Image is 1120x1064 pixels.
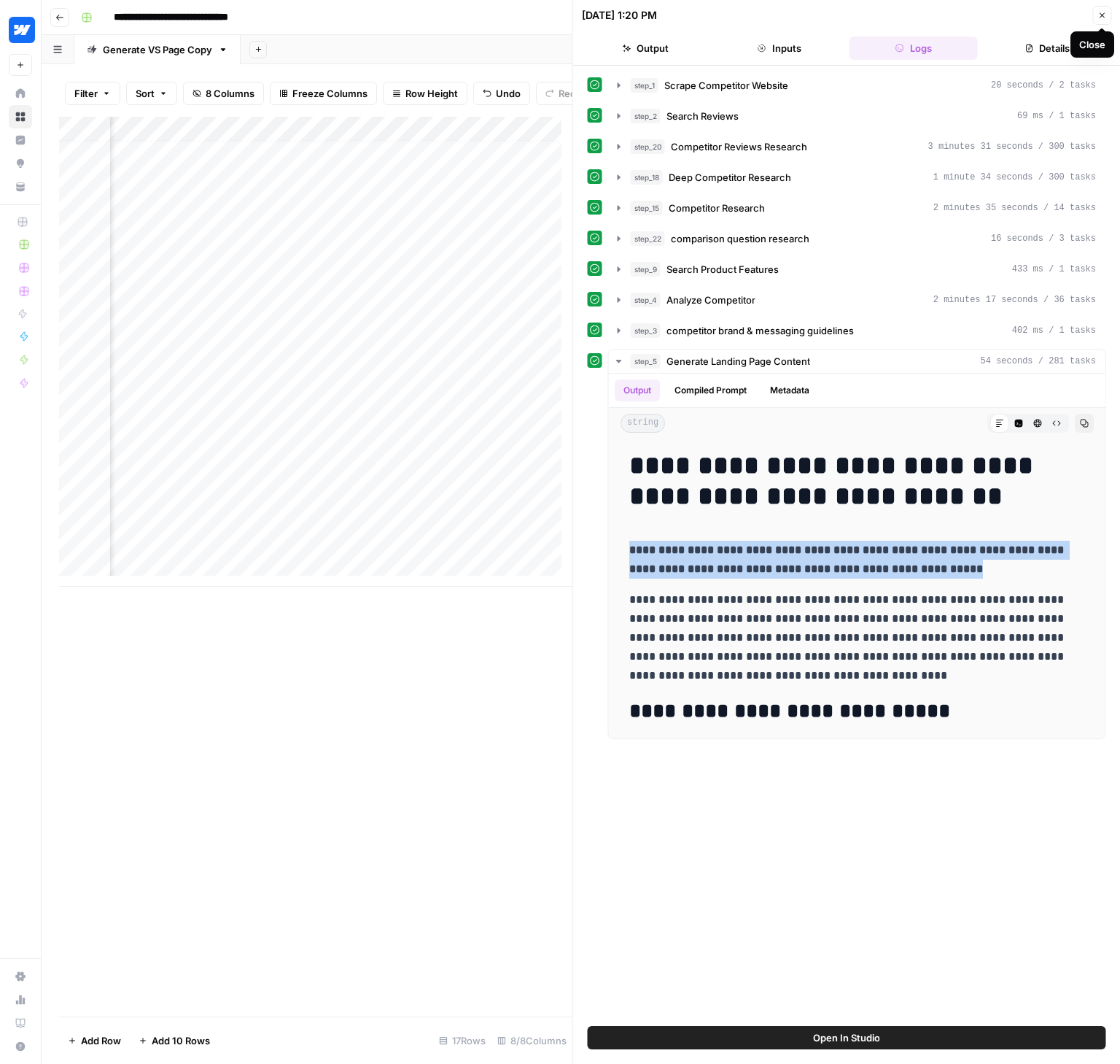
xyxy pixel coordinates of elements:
[715,36,844,60] button: Inputs
[933,171,1096,184] span: 1 minute 34 seconds / 300 tasks
[671,231,809,246] span: comparison question research
[433,1029,491,1052] div: 17 Rows
[582,8,657,23] div: [DATE] 1:20 PM
[666,379,755,401] button: Compiled Prompt
[74,35,241,64] a: Generate VS Page Copy
[981,355,1096,368] span: 54 seconds / 281 tasks
[9,1011,32,1035] a: Learning Hub
[130,1029,219,1052] button: Add 10 Rows
[609,374,1105,739] div: 54 seconds / 281 tasks
[609,227,1105,250] button: 16 seconds / 3 tasks
[1017,109,1096,123] span: 69 ms / 1 tasks
[536,82,591,105] button: Redo
[496,86,521,101] span: Undo
[126,82,177,105] button: Sort
[582,36,710,60] button: Output
[664,78,788,93] span: Scrape Competitor Website
[669,201,765,215] span: Competitor Research
[59,1029,130,1052] button: Add Row
[631,109,661,123] span: step_2
[9,175,32,198] a: Your Data
[152,1033,210,1048] span: Add 10 Rows
[405,86,458,101] span: Row Height
[74,86,98,101] span: Filter
[1012,324,1096,337] span: 402 ms / 1 tasks
[631,354,661,369] span: step_5
[631,201,663,215] span: step_15
[292,86,367,101] span: Freeze Columns
[631,170,663,185] span: step_18
[933,293,1096,307] span: 2 minutes 17 seconds / 36 tasks
[621,414,665,433] span: string
[761,379,818,401] button: Metadata
[609,319,1105,342] button: 402 ms / 1 tasks
[9,988,32,1011] a: Usage
[1012,263,1096,276] span: 433 ms / 1 tasks
[9,82,32,105] a: Home
[615,379,660,401] button: Output
[588,1026,1106,1049] button: Open In Studio
[666,323,854,338] span: competitor brand & messaging guidelines
[666,262,779,277] span: Search Product Features
[9,128,32,152] a: Insights
[933,201,1096,215] span: 2 minutes 35 seconds / 14 tasks
[631,139,665,154] span: step_20
[631,231,665,246] span: step_22
[631,293,661,307] span: step_4
[81,1033,121,1048] span: Add Row
[609,135,1105,158] button: 3 minutes 31 seconds / 300 tasks
[631,262,661,277] span: step_9
[849,36,978,60] button: Logs
[991,232,1096,245] span: 16 seconds / 3 tasks
[473,82,530,105] button: Undo
[9,965,32,988] a: Settings
[559,86,582,101] span: Redo
[609,288,1105,312] button: 2 minutes 17 seconds / 36 tasks
[136,86,155,101] span: Sort
[609,104,1105,128] button: 69 ms / 1 tasks
[666,109,739,123] span: Search Reviews
[9,152,32,175] a: Opportunities
[609,350,1105,373] button: 54 seconds / 281 tasks
[609,196,1105,220] button: 2 minutes 35 seconds / 14 tasks
[183,82,264,105] button: 8 Columns
[383,82,467,105] button: Row Height
[928,140,1096,153] span: 3 minutes 31 seconds / 300 tasks
[671,139,807,154] span: Competitor Reviews Research
[813,1030,880,1045] span: Open In Studio
[65,82,120,105] button: Filter
[991,79,1096,92] span: 20 seconds / 2 tasks
[669,170,791,185] span: Deep Competitor Research
[270,82,377,105] button: Freeze Columns
[9,1035,32,1058] button: Help + Support
[9,17,35,43] img: Webflow Logo
[609,258,1105,281] button: 433 ms / 1 tasks
[9,12,32,48] button: Workspace: Webflow
[609,166,1105,189] button: 1 minute 34 seconds / 300 tasks
[206,86,254,101] span: 8 Columns
[631,78,658,93] span: step_1
[666,293,755,307] span: Analyze Competitor
[983,36,1111,60] button: Details
[491,1029,572,1052] div: 8/8 Columns
[1079,37,1105,52] div: Close
[666,354,810,369] span: Generate Landing Page Content
[631,323,661,338] span: step_3
[103,42,212,57] div: Generate VS Page Copy
[9,105,32,128] a: Browse
[609,74,1105,97] button: 20 seconds / 2 tasks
